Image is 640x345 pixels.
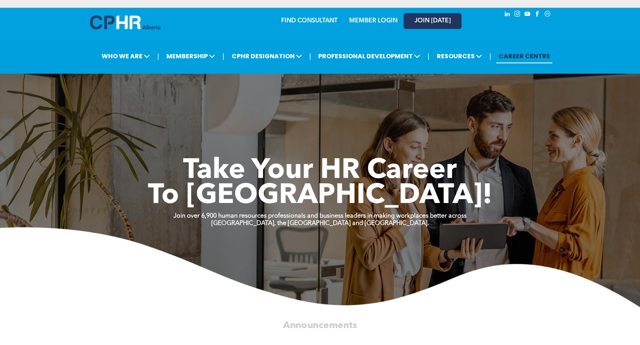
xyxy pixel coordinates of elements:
span: RESOURCES [435,49,484,63]
a: linkedin [503,10,512,20]
span: Announcements [283,321,357,330]
a: youtube [523,10,532,20]
span: Take Your HR Career [183,157,457,185]
a: JOIN [DATE] [404,13,462,29]
span: MEMBERSHIP [164,49,217,63]
span: CPHR DESIGNATION [229,49,304,63]
strong: Join over 6,900 human resources professionals and business leaders in making workplaces better ac... [173,213,467,219]
span: To [GEOGRAPHIC_DATA]! [148,182,492,210]
a: CAREER CENTRE [496,49,552,63]
strong: [GEOGRAPHIC_DATA], the [GEOGRAPHIC_DATA] and [GEOGRAPHIC_DATA]. [211,220,429,227]
img: A blue and white logo for cp alberta [90,15,160,29]
li: | [157,48,159,64]
a: instagram [513,10,522,20]
a: facebook [533,10,542,20]
span: PROFESSIONAL DEVELOPMENT [316,49,423,63]
a: Social network [543,10,552,20]
span: JOIN [DATE] [414,17,451,25]
span: WHO WE ARE [99,49,152,63]
li: | [309,48,311,64]
li: | [222,48,224,64]
li: | [428,48,429,64]
li: | [489,48,491,64]
a: MEMBER LOGIN [349,18,397,24]
a: FIND CONSULTANT [281,18,338,24]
